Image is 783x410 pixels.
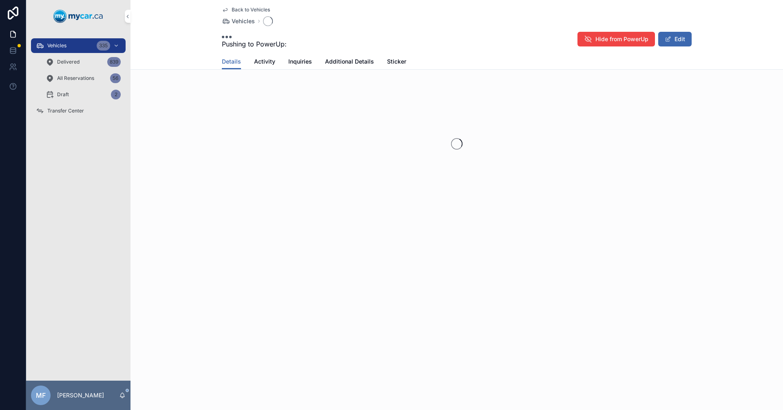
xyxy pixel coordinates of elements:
p: [PERSON_NAME] [57,391,104,399]
button: Hide from PowerUp [577,32,655,46]
a: Additional Details [325,54,374,71]
a: Sticker [387,54,406,71]
a: Back to Vehicles [222,7,270,13]
span: Vehicles [47,42,66,49]
span: Sticker [387,57,406,66]
span: Pushing to PowerUp: [222,39,287,49]
a: Vehicles335 [31,38,126,53]
div: 839 [107,57,121,67]
span: Additional Details [325,57,374,66]
span: Back to Vehicles [232,7,270,13]
span: Vehicles [232,17,255,25]
div: 335 [97,41,110,51]
a: Delivered839 [41,55,126,69]
span: Delivered [57,59,80,65]
div: 2 [111,90,121,99]
span: All Reservations [57,75,94,82]
img: App logo [53,10,103,23]
span: Draft [57,91,69,98]
span: Activity [254,57,275,66]
a: Draft2 [41,87,126,102]
a: Vehicles [222,17,255,25]
span: Details [222,57,241,66]
button: Edit [658,32,692,46]
span: Hide from PowerUp [595,35,648,43]
a: Details [222,54,241,70]
span: Transfer Center [47,108,84,114]
span: MF [36,390,46,400]
a: Inquiries [288,54,312,71]
a: Transfer Center [31,104,126,118]
span: Inquiries [288,57,312,66]
a: Activity [254,54,275,71]
div: scrollable content [26,33,130,129]
div: 56 [110,73,121,83]
a: All Reservations56 [41,71,126,86]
